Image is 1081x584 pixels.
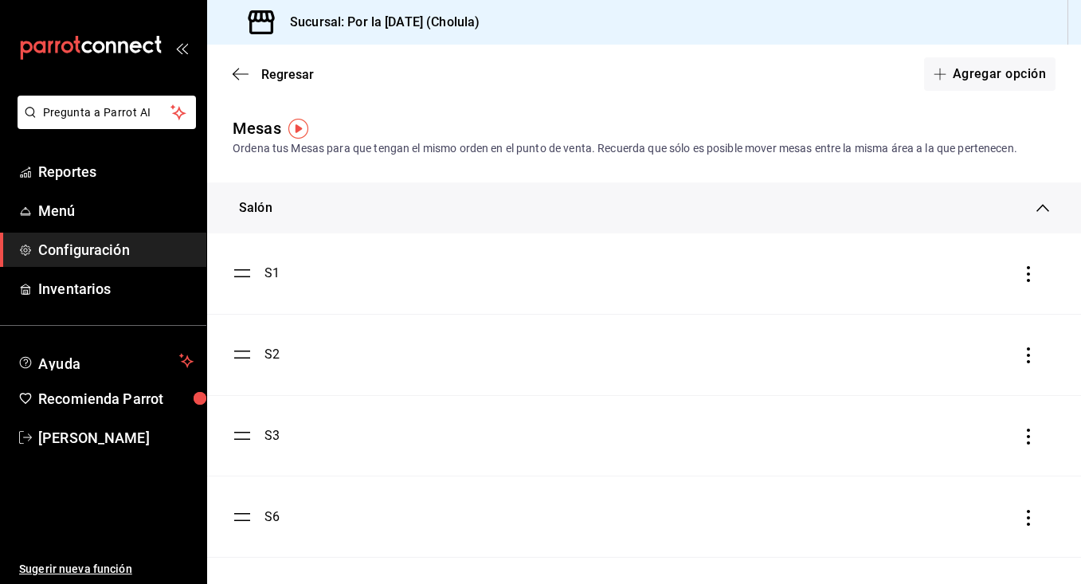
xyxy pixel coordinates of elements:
[233,67,314,82] button: Regresar
[18,96,196,129] button: Pregunta a Parrot AI
[264,426,280,445] div: S3
[11,116,196,132] a: Pregunta a Parrot AI
[38,388,194,410] span: Recomienda Parrot
[38,161,194,182] span: Reportes
[261,67,314,82] span: Regresar
[175,41,188,54] button: open_drawer_menu
[264,345,280,364] div: S2
[43,104,171,121] span: Pregunta a Parrot AI
[38,239,194,261] span: Configuración
[264,508,280,527] div: S6
[924,57,1056,91] button: Agregar opción
[277,13,480,32] h3: Sucursal: Por la [DATE] (Cholula)
[38,200,194,221] span: Menú
[19,561,194,578] span: Sugerir nueva función
[38,427,194,449] span: [PERSON_NAME]
[38,351,173,370] span: Ayuda
[233,116,281,140] div: Mesas
[207,182,1081,233] div: Salón
[288,119,308,139] img: Tooltip marker
[233,140,1056,157] div: Ordena tus Mesas para que tengan el mismo orden en el punto de venta. Recuerda que sólo es posibl...
[239,198,272,218] div: Salón
[38,278,194,300] span: Inventarios
[264,264,280,283] div: S1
